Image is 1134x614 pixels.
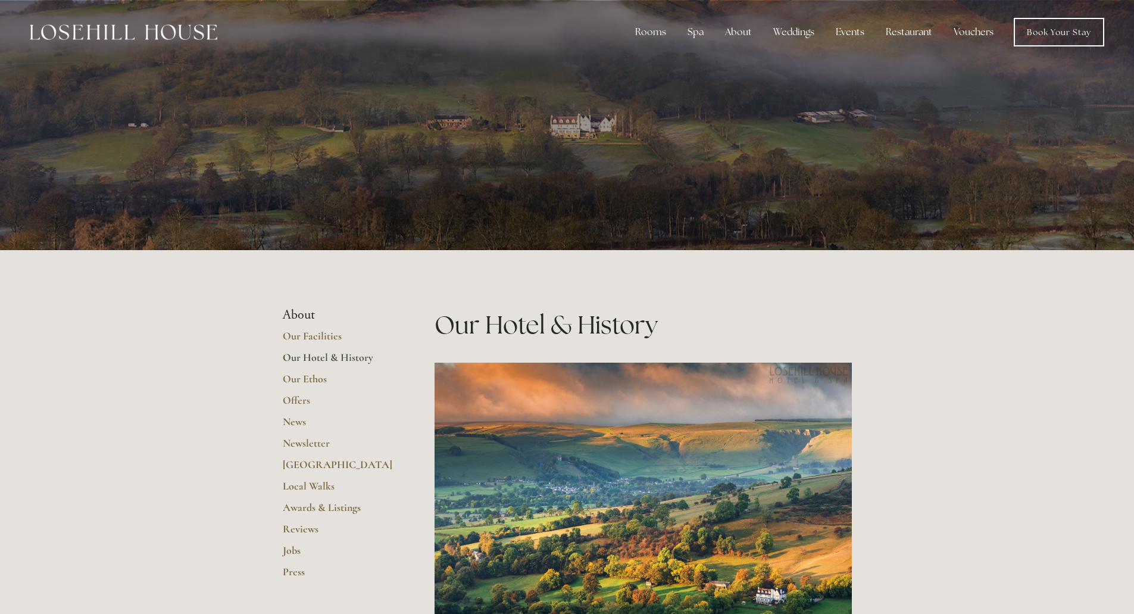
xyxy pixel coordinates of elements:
[283,544,396,565] a: Jobs
[826,20,874,44] div: Events
[283,394,396,415] a: Offers
[283,479,396,501] a: Local Walks
[764,20,824,44] div: Weddings
[283,351,396,372] a: Our Hotel & History
[435,307,852,342] h1: Our Hotel & History
[283,565,396,587] a: Press
[283,415,396,437] a: News
[876,20,942,44] div: Restaurant
[283,437,396,458] a: Newsletter
[1014,18,1104,46] a: Book Your Stay
[716,20,761,44] div: About
[283,329,396,351] a: Our Facilities
[30,24,217,40] img: Losehill House
[626,20,676,44] div: Rooms
[283,372,396,394] a: Our Ethos
[944,20,1003,44] a: Vouchers
[678,20,713,44] div: Spa
[283,501,396,522] a: Awards & Listings
[283,307,396,323] li: About
[283,458,396,479] a: [GEOGRAPHIC_DATA]
[283,522,396,544] a: Reviews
